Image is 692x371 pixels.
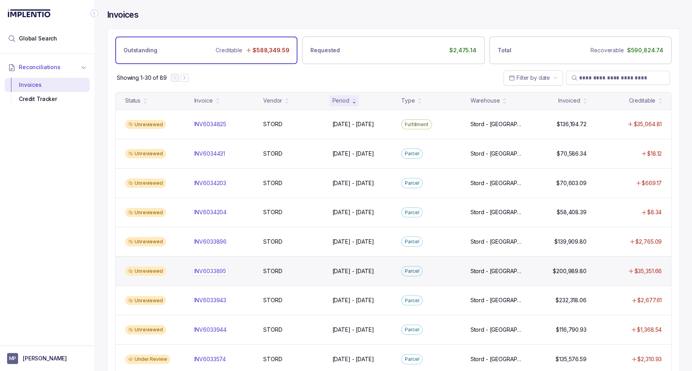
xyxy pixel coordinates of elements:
[253,46,289,54] p: $588,349.59
[19,63,61,71] span: Reconciliations
[19,35,57,42] span: Global Search
[556,326,586,334] p: $116,790.93
[405,267,419,275] p: Parcel
[554,238,586,246] p: $139,909.80
[11,78,83,92] div: Invoices
[125,266,166,276] div: Unreviewed
[263,97,282,105] div: Vendor
[637,355,662,363] p: $2,310.93
[332,97,349,105] div: Period
[509,74,550,82] search: Date Range Picker
[125,149,166,158] div: Unreviewed
[405,121,428,129] p: Fulfillment
[332,238,374,246] p: [DATE] - [DATE]
[263,208,282,216] p: STORD
[634,267,662,275] p: $35,351.66
[310,46,340,54] p: Requested
[332,267,374,275] p: [DATE] - [DATE]
[627,46,663,54] p: $590,824.74
[557,208,587,216] p: $58,408.39
[125,178,166,188] div: Unreviewed
[498,46,511,54] p: Total
[194,326,227,334] p: INV6033944
[642,179,662,187] p: $669.17
[125,97,140,105] div: Status
[194,208,227,216] p: INV6034204
[332,150,374,158] p: [DATE] - [DATE]
[591,46,624,54] p: Recoverable
[504,70,563,85] button: Date Range Picker
[517,74,550,81] span: Filter by date
[194,238,227,246] p: INV6033896
[263,179,282,187] p: STORD
[194,97,213,105] div: Invoice
[194,120,227,128] p: INV6034825
[556,179,587,187] p: $70,603.09
[263,296,282,304] p: STORD
[5,59,90,76] button: Reconciliations
[405,179,419,187] p: Parcel
[405,355,419,363] p: Parcel
[263,150,282,158] p: STORD
[471,238,524,246] p: Stord - [GEOGRAPHIC_DATA]
[124,46,157,54] p: Outstanding
[263,267,282,275] p: STORD
[332,296,374,304] p: [DATE] - [DATE]
[194,150,225,158] p: INV6034431
[449,46,476,54] p: $2,475.14
[471,267,524,275] p: Stord - [GEOGRAPHIC_DATA]
[194,355,226,363] p: INV6033574
[471,296,524,304] p: Stord - [GEOGRAPHIC_DATA]
[332,355,374,363] p: [DATE] - [DATE]
[194,179,227,187] p: INV6034203
[635,238,662,246] p: $2,765.09
[647,150,662,158] p: $18.12
[401,97,415,105] div: Type
[5,76,90,108] div: Reconciliations
[332,326,374,334] p: [DATE] - [DATE]
[471,326,524,334] p: Stord - [GEOGRAPHIC_DATA]
[125,325,166,334] div: Unreviewed
[557,150,587,158] p: $70,586.34
[181,74,188,82] button: Next Page
[7,353,87,364] button: User initials[PERSON_NAME]
[633,120,662,128] p: $35,064.81
[647,208,662,216] p: $8.34
[125,354,170,364] div: Under Review
[405,150,419,158] p: Parcel
[637,326,662,334] p: $1,368.54
[332,179,374,187] p: [DATE] - [DATE]
[263,120,282,128] p: STORD
[555,355,586,363] p: $135,576.59
[405,297,419,305] p: Parcel
[471,120,524,128] p: Stord - [GEOGRAPHIC_DATA]
[107,9,138,20] h4: Invoices
[263,238,282,246] p: STORD
[471,150,524,158] p: Stord - [GEOGRAPHIC_DATA]
[558,97,580,105] div: Invoiced
[125,208,166,217] div: Unreviewed
[11,92,83,106] div: Credit Tracker
[216,46,242,54] p: Creditable
[125,237,166,246] div: Unreviewed
[263,326,282,334] p: STORD
[405,326,419,334] p: Parcel
[125,120,166,129] div: Unreviewed
[405,209,419,217] p: Parcel
[557,120,586,128] p: $136,194.72
[637,296,662,304] p: $2,677.61
[471,97,500,105] div: Warehouse
[192,267,229,275] p: INV6033895
[471,179,524,187] p: Stord - [GEOGRAPHIC_DATA]
[629,97,655,105] div: Creditable
[117,74,166,82] p: Showing 1-30 of 89
[125,296,166,305] div: Unreviewed
[332,208,374,216] p: [DATE] - [DATE]
[471,355,524,363] p: Stord - [GEOGRAPHIC_DATA]
[7,353,18,364] span: User initials
[332,120,374,128] p: [DATE] - [DATE]
[23,354,67,362] p: [PERSON_NAME]
[405,238,419,246] p: Parcel
[90,9,99,18] div: Collapse Icon
[471,208,524,216] p: Stord - [GEOGRAPHIC_DATA]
